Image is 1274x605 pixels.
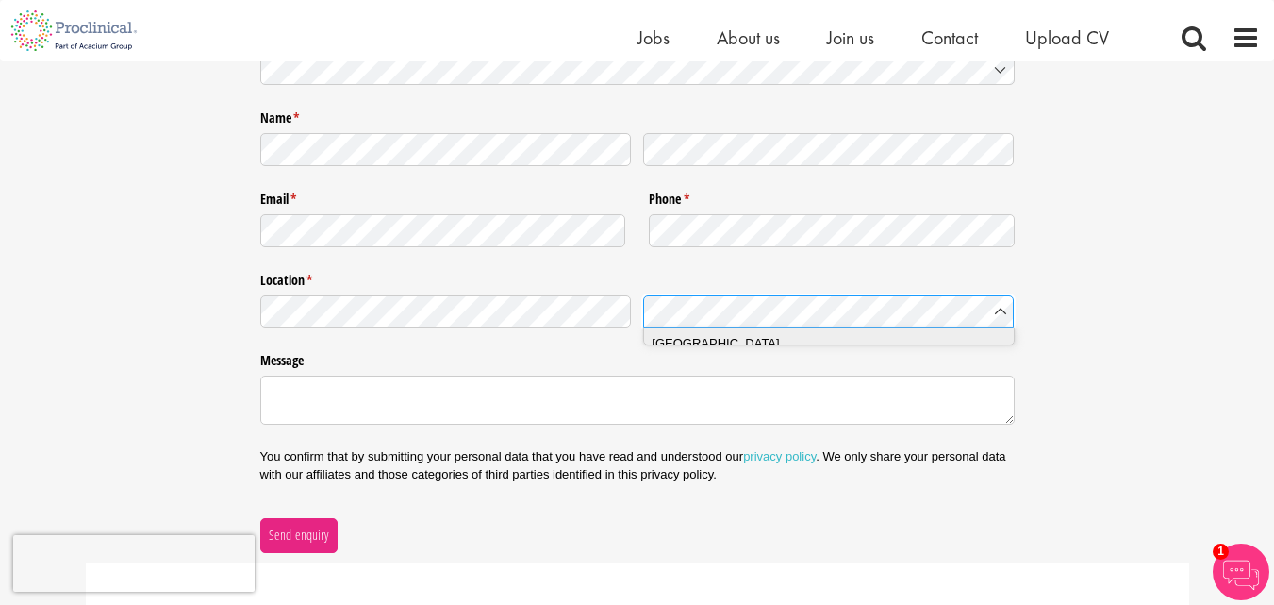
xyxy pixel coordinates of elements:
a: About us [717,25,780,50]
span: [GEOGRAPHIC_DATA] [652,334,779,353]
p: You confirm that by submitting your personal data that you have read and understood our . We only... [260,448,1015,482]
iframe: reCAPTCHA [13,535,255,592]
a: Join us [827,25,874,50]
input: First [260,133,632,166]
span: 1 [1213,544,1229,560]
a: Contact [921,25,978,50]
a: Jobs [637,25,670,50]
button: Send enquiry [260,518,338,552]
input: State / Province / Region [260,295,632,328]
a: Upload CV [1025,25,1109,50]
input: Country [643,295,1015,328]
legend: Name [260,103,1015,127]
label: Phone [649,184,1015,209]
a: privacy policy [743,449,816,463]
legend: Location [260,265,1015,290]
span: Send enquiry [268,525,329,546]
img: Chatbot [1213,544,1269,600]
input: Last [643,133,1015,166]
label: Message [260,345,1015,370]
label: Email [260,184,626,209]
